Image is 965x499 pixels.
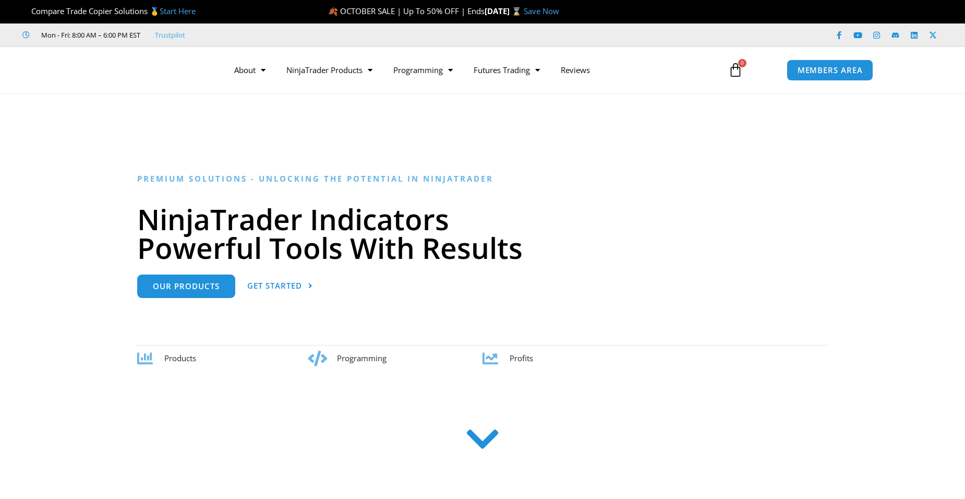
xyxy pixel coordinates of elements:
a: 0 [713,55,758,85]
span: 0 [738,59,746,67]
a: Programming [383,58,463,82]
strong: [DATE] ⌛ [485,6,524,16]
span: Our Products [153,282,220,290]
a: Futures Trading [463,58,550,82]
span: Get Started [247,282,302,290]
a: Get Started [247,275,313,298]
a: Trustpilot [155,29,185,41]
span: Programming [337,353,387,363]
a: Our Products [137,275,235,298]
img: LogoAI | Affordable Indicators – NinjaTrader [92,51,204,89]
span: Products [164,353,196,363]
a: About [224,58,276,82]
span: MEMBERS AREA [798,66,863,74]
h6: Premium Solutions - Unlocking the Potential in NinjaTrader [137,174,828,184]
a: Save Now [524,6,559,16]
a: NinjaTrader Products [276,58,383,82]
span: Profits [510,353,533,363]
span: Mon - Fri: 8:00 AM – 6:00 PM EST [39,29,140,41]
span: Compare Trade Copier Solutions 🥇 [22,6,196,16]
img: 🏆 [23,7,31,15]
h1: NinjaTrader Indicators Powerful Tools With Results [137,205,828,262]
a: Start Here [160,6,196,16]
a: MEMBERS AREA [787,60,874,81]
nav: Menu [224,58,716,82]
span: 🍂 OCTOBER SALE | Up To 50% OFF | Ends [328,6,485,16]
a: Reviews [550,58,600,82]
